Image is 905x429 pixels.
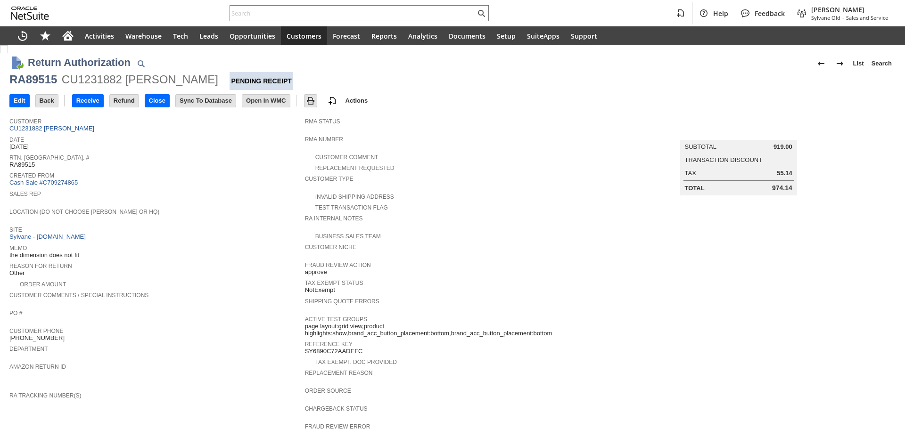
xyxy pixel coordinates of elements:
input: Back [36,95,58,107]
a: Cash Sale #C709274865 [9,179,78,186]
span: 974.14 [772,184,792,192]
a: Leads [194,26,224,45]
a: Shipping Quote Errors [305,298,379,305]
a: RMA Status [305,118,340,125]
a: Customers [281,26,327,45]
span: Setup [497,32,516,40]
span: SuiteApps [527,32,559,40]
img: Print [305,95,316,106]
a: Activities [79,26,120,45]
svg: Recent Records [17,30,28,41]
a: Replacement reason [305,370,373,376]
span: Warehouse [125,32,162,40]
input: Receive [73,95,103,107]
span: Other [9,269,25,277]
span: [DATE] [9,143,29,151]
a: Reference Key [305,341,353,348]
a: Replacement Requested [315,165,395,171]
span: Reports [371,32,397,40]
span: Sales and Service [846,14,888,21]
a: Created From [9,172,54,179]
a: Customer Comments / Special Instructions [9,292,148,299]
input: Open In WMC [242,95,290,107]
span: Analytics [408,32,437,40]
a: Customer Type [305,176,354,182]
a: Documents [443,26,491,45]
span: Support [571,32,597,40]
img: Next [834,58,846,69]
a: Actions [342,97,372,104]
span: Feedback [755,9,785,18]
a: Reason For Return [9,263,72,269]
a: Customer Niche [305,244,356,251]
input: Edit [10,95,29,107]
a: SuiteApps [521,26,565,45]
a: Location (Do Not Choose [PERSON_NAME] or HQ) [9,209,159,215]
a: Reports [366,26,403,45]
a: Date [9,137,24,143]
a: Site [9,227,22,233]
a: Invalid Shipping Address [315,194,394,200]
a: Search [868,56,896,71]
span: Tech [173,32,188,40]
span: 55.14 [777,170,792,177]
span: page layout:grid view,product highlights:show,brand_acc_button_placement:bottom,brand_acc_button_... [305,323,596,337]
a: Test Transaction Flag [315,204,388,211]
a: Customer Phone [9,328,63,334]
img: Quick Find [135,58,147,69]
span: Customers [287,32,321,40]
a: Analytics [403,26,443,45]
a: Order Amount [20,281,66,288]
span: 919.00 [773,143,792,151]
caption: Summary [680,125,797,140]
a: CU1231882 [PERSON_NAME] [9,125,97,132]
span: Activities [85,32,114,40]
span: [PERSON_NAME] [811,5,888,14]
a: Department [9,346,48,352]
input: Close [145,95,169,107]
a: Support [565,26,603,45]
svg: Shortcuts [40,30,51,41]
a: Sylvane - [DOMAIN_NAME] [9,233,88,240]
input: Print [304,95,317,107]
span: the dimension does not fit [9,251,79,259]
div: CU1231882 [PERSON_NAME] [62,72,218,87]
a: Rtn. [GEOGRAPHIC_DATA]. # [9,154,89,161]
input: Search [230,8,476,19]
a: Fraud Review Action [305,262,371,268]
div: Pending Receipt [230,72,293,90]
a: Active Test Groups [305,316,367,323]
a: Forecast [327,26,366,45]
span: Opportunities [230,32,275,40]
div: RA89515 [9,72,57,87]
a: RMA Number [305,136,343,143]
span: Forecast [333,32,360,40]
a: List [849,56,868,71]
svg: Search [476,8,487,19]
a: Total [685,185,705,192]
a: Recent Records [11,26,34,45]
a: Subtotal [685,143,716,150]
span: SY6890C72AADEFC [305,348,363,355]
img: add-record.svg [327,95,338,106]
a: Transaction Discount [685,156,763,163]
h1: Return Authorization [28,55,131,70]
span: RA89515 [9,161,35,169]
span: approve [305,268,327,276]
a: Memo [9,245,27,251]
span: - [842,14,844,21]
a: Order Source [305,388,351,394]
a: Tax [685,170,696,177]
span: [PHONE_NUMBER] [9,334,65,342]
a: PO # [9,310,22,316]
a: Tax Exempt Status [305,280,363,286]
a: Home [57,26,79,45]
a: Warehouse [120,26,167,45]
span: Leads [199,32,218,40]
a: Tax Exempt. Doc Provided [315,359,397,365]
a: RA Internal Notes [305,215,363,222]
span: Sylvane Old [811,14,840,21]
a: Tech [167,26,194,45]
span: NotExempt [305,286,335,294]
input: Sync To Database [176,95,236,107]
